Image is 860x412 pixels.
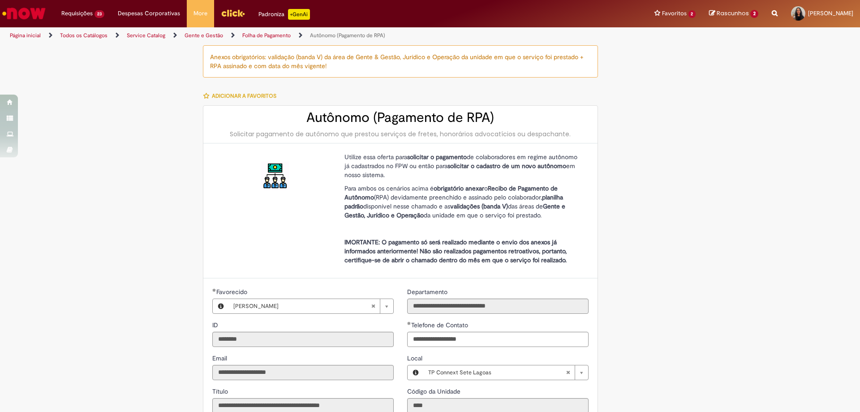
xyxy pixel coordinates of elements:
[709,9,758,18] a: Rascunhos
[212,321,220,330] label: Somente leitura - ID
[95,10,104,18] span: 23
[688,10,696,18] span: 2
[233,299,371,313] span: [PERSON_NAME]
[407,153,467,161] strong: solicitar o pagamento
[212,332,394,347] input: ID
[407,321,411,325] span: Obrigatório Preenchido
[212,130,589,139] div: Solicitar pagamento de autônomo que prestou serviços de fretes, honorários advocatícios ou despac...
[212,288,216,292] span: Obrigatório Preenchido
[258,9,310,20] div: Padroniza
[447,162,566,170] strong: solicitar o cadastro de um novo autônomo
[203,87,281,105] button: Adicionar a Favoritos
[344,184,558,201] strong: Recibo de Pagamento de Autônomo
[212,387,230,396] label: Somente leitura - Título
[408,365,424,380] button: Local, Visualizar este registro TP Connext Sete Lagoas
[344,202,565,219] strong: Gente e Gestão, Jurídico e Operação
[203,45,598,78] div: Anexos obrigatórios: validação (banda V) da área de Gente & Gestão, Jurídico e Operação da unidad...
[407,287,449,296] label: Somente leitura - Departamento
[193,9,207,18] span: More
[662,9,687,18] span: Favoritos
[118,9,180,18] span: Despesas Corporativas
[288,9,310,20] p: +GenAi
[407,332,589,347] input: Telefone de Contato
[261,161,289,190] img: Autônomo (Pagamento de RPA)
[434,184,484,192] strong: obrigatório anexar
[717,9,749,17] span: Rascunhos
[1,4,47,22] img: ServiceNow
[127,32,165,39] a: Service Catalog
[808,9,853,17] span: [PERSON_NAME]
[750,10,758,18] span: 2
[344,193,563,210] strong: planilha padrão
[60,32,107,39] a: Todos os Catálogos
[428,365,566,380] span: TP Connext Sete Lagoas
[242,32,291,39] a: Folha de Pagamento
[310,32,385,39] a: Autônomo (Pagamento de RPA)
[212,365,394,380] input: Email
[407,288,449,296] span: Somente leitura - Departamento
[185,32,223,39] a: Gente e Gestão
[212,354,229,362] span: Somente leitura - Email
[407,387,462,396] label: Somente leitura - Código da Unidade
[344,238,567,264] strong: IMORTANTE: O pagamento só será realizado mediante o envio dos anexos já informados anteriormente!...
[216,288,249,296] span: Necessários - Favorecido
[366,299,380,313] abbr: Limpar campo Favorecido
[407,299,589,314] input: Departamento
[212,354,229,363] label: Somente leitura - Email
[221,6,245,20] img: click_logo_yellow_360x200.png
[344,152,582,179] p: Utilize essa oferta para de colaboradores em regime autônomo já cadastrados no FPW ou então para ...
[344,184,582,220] p: Para ambos os cenários acima é o (RPA) devidamente preenchido e assinado pelo colaborador, dispon...
[407,354,424,362] span: Local
[212,92,276,100] span: Adicionar a Favoritos
[229,299,393,313] a: [PERSON_NAME]Limpar campo Favorecido
[10,32,41,39] a: Página inicial
[213,299,229,313] button: Favorecido, Visualizar este registro Barbara Taliny Rodrigues Valu
[424,365,588,380] a: TP Connext Sete LagoasLimpar campo Local
[212,387,230,395] span: Somente leitura - Título
[7,27,567,44] ul: Trilhas de página
[411,321,470,329] span: Telefone de Contato
[561,365,575,380] abbr: Limpar campo Local
[212,321,220,329] span: Somente leitura - ID
[61,9,93,18] span: Requisições
[212,110,589,125] h2: Autônomo (Pagamento de RPA)
[450,202,508,210] strong: validações (banda V)
[407,387,462,395] span: Somente leitura - Código da Unidade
